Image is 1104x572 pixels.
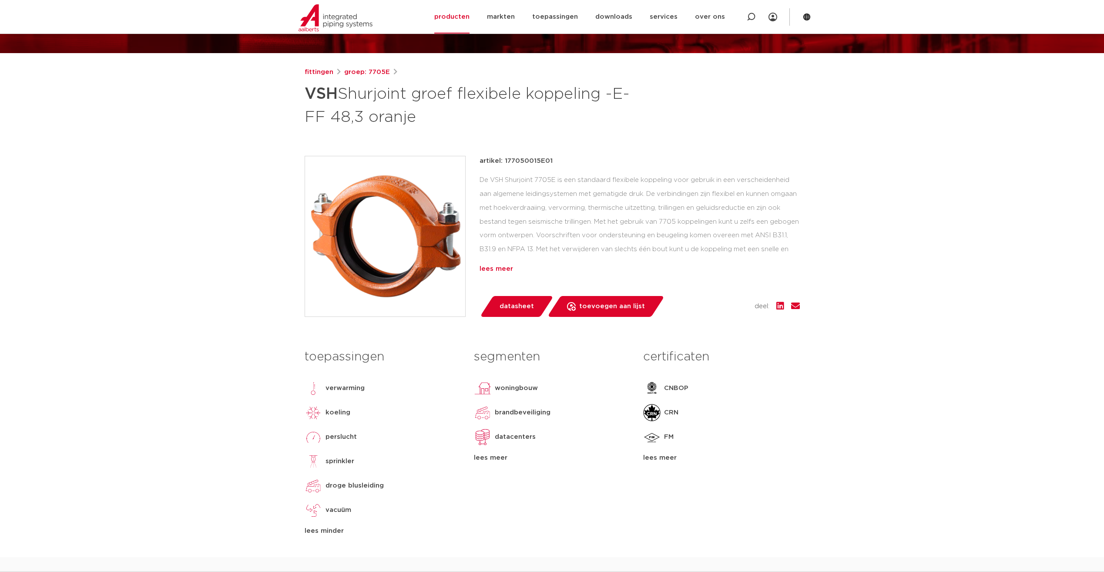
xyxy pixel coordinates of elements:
span: datasheet [500,299,534,313]
h3: toepassingen [305,348,461,366]
img: sprinkler [305,453,322,470]
span: deel: [755,301,769,312]
p: sprinkler [325,456,354,467]
h1: Shurjoint groef flexibele koppeling -E- FF 48,3 oranje [305,81,631,128]
img: droge blusleiding [305,477,322,495]
span: toevoegen aan lijst [579,299,645,313]
p: woningbouw [495,383,538,394]
a: fittingen [305,67,333,77]
a: groep: 7705E [344,67,390,77]
strong: VSH [305,86,338,102]
p: datacenters [495,432,536,442]
div: my IPS [768,7,777,27]
p: artikel: 177050015E01 [480,156,553,166]
img: verwarming [305,380,322,397]
h3: certificaten [643,348,799,366]
div: lees minder [305,526,461,536]
div: lees meer [480,264,800,274]
p: CRN [664,407,678,418]
p: perslucht [325,432,357,442]
p: koeling [325,407,350,418]
img: brandbeveiliging [474,404,491,421]
div: lees meer [643,453,799,463]
img: vacuüm [305,501,322,519]
p: verwarming [325,383,365,394]
div: lees meer [474,453,630,463]
img: CNBOP [643,380,661,397]
p: brandbeveiliging [495,407,550,418]
img: datacenters [474,428,491,446]
img: FM [643,428,661,446]
p: vacuüm [325,505,351,515]
img: CRN [643,404,661,421]
img: Product Image for VSH Shurjoint groef flexibele koppeling -E- FF 48,3 oranje [305,156,465,316]
p: FM [664,432,674,442]
img: koeling [305,404,322,421]
h3: segmenten [474,348,630,366]
a: datasheet [480,296,554,317]
div: De VSH Shurjoint 7705E is een standaard flexibele koppeling voor gebruik in een verscheidenheid a... [480,173,800,260]
p: droge blusleiding [325,481,384,491]
img: perslucht [305,428,322,446]
p: CNBOP [664,383,688,394]
img: woningbouw [474,380,491,397]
